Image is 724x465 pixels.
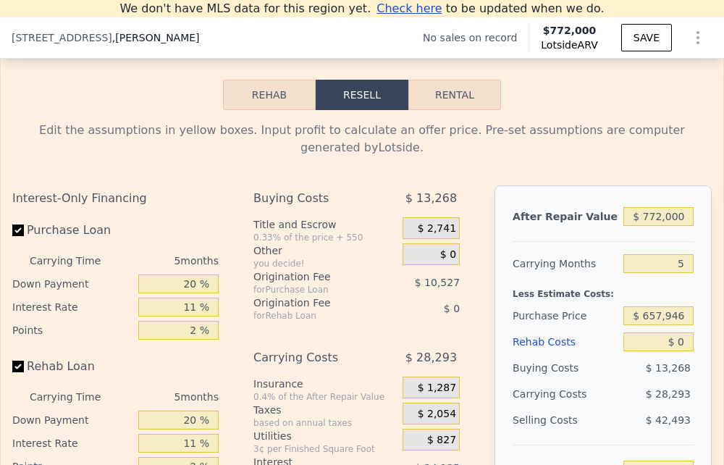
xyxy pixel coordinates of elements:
[418,222,456,235] span: $ 2,741
[253,403,397,417] div: Taxes
[253,296,374,310] div: Origination Fee
[253,217,397,232] div: Title and Escrow
[12,185,219,211] div: Interest-Only Financing
[253,232,397,243] div: 0.33% of the price + 550
[405,345,457,371] span: $ 28,293
[12,30,112,45] span: [STREET_ADDRESS]
[253,345,374,371] div: Carrying Costs
[253,269,374,284] div: Origination Fee
[12,432,132,455] div: Interest Rate
[112,30,200,45] span: , [PERSON_NAME]
[253,243,397,258] div: Other
[513,329,618,355] div: Rehab Costs
[12,122,712,156] div: Edit the assumptions in yellow boxes. Input profit to calculate an offer price. Pre-set assumptio...
[253,417,397,429] div: based on annual taxes
[253,284,374,296] div: for Purchase Loan
[223,80,316,110] button: Rehab
[513,407,618,433] div: Selling Costs
[418,408,456,421] span: $ 2,054
[513,277,694,303] div: Less Estimate Costs:
[12,353,132,380] label: Rehab Loan
[408,80,501,110] button: Rental
[440,248,456,261] span: $ 0
[646,414,691,426] span: $ 42,493
[12,319,132,342] div: Points
[12,272,132,296] div: Down Payment
[513,204,618,230] div: After Repair Value
[376,1,442,15] span: Check here
[621,24,672,51] button: SAVE
[253,258,397,269] div: you decide!
[405,185,457,211] span: $ 13,268
[513,355,618,381] div: Buying Costs
[415,277,460,288] span: $ 10,527
[253,443,397,455] div: 3¢ per Finished Square Foot
[253,377,397,391] div: Insurance
[253,429,397,443] div: Utilities
[12,361,24,372] input: Rehab Loan
[106,385,219,409] div: 5 months
[106,249,219,272] div: 5 months
[253,185,374,211] div: Buying Costs
[12,217,132,243] label: Purchase Loan
[316,80,408,110] button: Resell
[30,249,101,272] div: Carrying Time
[513,251,618,277] div: Carrying Months
[12,409,132,432] div: Down Payment
[541,38,597,52] span: Lotside ARV
[253,391,397,403] div: 0.4% of the After Repair Value
[444,303,460,314] span: $ 0
[418,382,456,395] span: $ 1,287
[423,30,529,45] div: No sales on record
[683,23,712,52] button: Show Options
[543,25,597,36] span: $772,000
[30,385,101,409] div: Carrying Time
[427,434,456,447] span: $ 827
[253,310,374,322] div: for Rehab Loan
[646,388,691,400] span: $ 28,293
[646,362,691,374] span: $ 13,268
[513,381,586,407] div: Carrying Costs
[12,296,132,319] div: Interest Rate
[513,303,618,329] div: Purchase Price
[12,225,24,236] input: Purchase Loan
